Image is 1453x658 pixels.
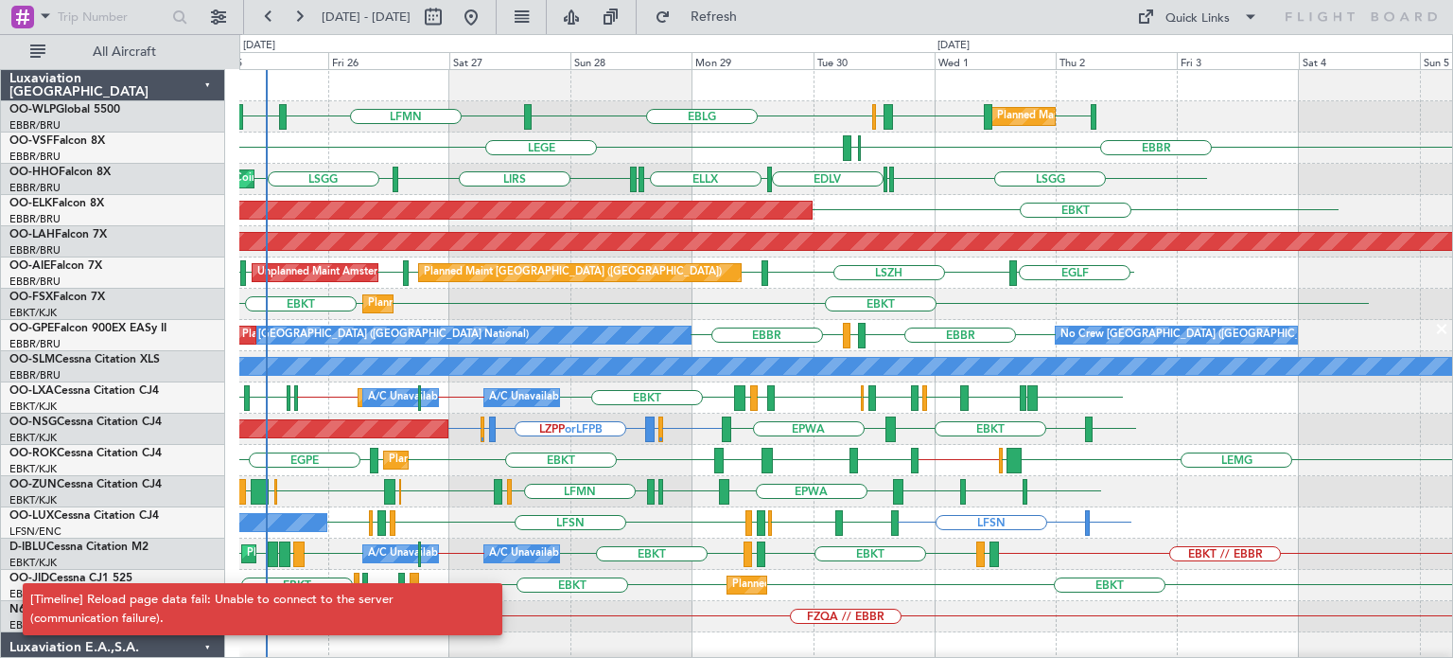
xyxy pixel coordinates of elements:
span: OO-ROK [9,448,57,459]
a: LFSN/ENC [9,525,61,539]
div: Planned Maint Kortrijk-[GEOGRAPHIC_DATA] [732,571,953,599]
div: A/C Unavailable [GEOGRAPHIC_DATA] ([GEOGRAPHIC_DATA] National) [368,383,720,412]
div: Sun 28 [570,52,691,69]
a: OO-LUXCessna Citation CJ4 [9,510,159,522]
a: OO-GPEFalcon 900EX EASy II [9,323,166,334]
div: Tue 30 [814,52,935,69]
div: Planned Maint Milan (Linate) [997,102,1133,131]
div: Planned Maint [GEOGRAPHIC_DATA] ([GEOGRAPHIC_DATA] National) [242,321,585,349]
span: OO-SLM [9,354,55,365]
div: Sat 27 [449,52,570,69]
input: Trip Number [58,3,166,31]
span: OO-LAH [9,229,55,240]
div: [Timeline] Reload page data fail: Unable to connect to the server (communication failure). [30,591,474,628]
a: EBBR/BRU [9,368,61,382]
div: Planned Maint Nice ([GEOGRAPHIC_DATA]) [247,540,458,568]
a: EBBR/BRU [9,150,61,164]
div: Planned Maint Kortrijk-[GEOGRAPHIC_DATA] [368,290,588,318]
div: A/C Unavailable [GEOGRAPHIC_DATA] ([GEOGRAPHIC_DATA] National) [368,540,720,568]
button: Quick Links [1128,2,1268,32]
span: OO-NSG [9,417,57,428]
a: OO-HHOFalcon 8X [9,167,111,178]
button: Refresh [646,2,760,32]
div: A/C Unavailable [GEOGRAPHIC_DATA]-[GEOGRAPHIC_DATA] [489,540,791,568]
span: OO-AIE [9,260,50,272]
span: OO-ELK [9,198,52,209]
span: OO-LUX [9,510,54,522]
div: Fri 26 [328,52,449,69]
a: EBKT/KJK [9,493,57,507]
a: OO-LAHFalcon 7X [9,229,107,240]
div: [DATE] [243,38,275,54]
a: OO-ELKFalcon 8X [9,198,104,209]
a: EBKT/KJK [9,431,57,445]
a: EBKT/KJK [9,306,57,320]
div: Planned Maint [GEOGRAPHIC_DATA] ([GEOGRAPHIC_DATA]) [424,258,722,287]
span: OO-HHO [9,167,59,178]
a: D-IBLUCessna Citation M2 [9,542,149,553]
span: OO-GPE [9,323,54,334]
a: EBKT/KJK [9,462,57,476]
a: OO-NSGCessna Citation CJ4 [9,417,162,428]
span: Refresh [674,10,754,24]
span: OO-LXA [9,385,54,397]
a: OO-ZUNCessna Citation CJ4 [9,479,162,490]
div: Planned Maint Kortrijk-[GEOGRAPHIC_DATA] [389,446,609,474]
span: All Aircraft [49,45,200,59]
a: EBBR/BRU [9,212,61,226]
div: [DATE] [937,38,970,54]
a: OO-WLPGlobal 5500 [9,104,120,116]
a: OO-VSFFalcon 8X [9,135,105,147]
div: Mon 29 [691,52,813,69]
div: No Crew [GEOGRAPHIC_DATA] ([GEOGRAPHIC_DATA] National) [1060,321,1377,349]
div: No Crew [GEOGRAPHIC_DATA] ([GEOGRAPHIC_DATA] National) [212,321,529,349]
span: OO-FSX [9,292,53,303]
a: EBKT/KJK [9,400,57,414]
a: EBBR/BRU [9,243,61,258]
div: Fri 3 [1177,52,1298,69]
span: OO-WLP [9,104,56,116]
button: All Aircraft [21,37,205,67]
div: Unplanned Maint Amsterdam (Schiphol) [257,258,448,287]
div: Thu 25 [207,52,328,69]
div: Quick Links [1165,9,1230,28]
a: EBKT/KJK [9,556,57,570]
span: OO-VSF [9,135,53,147]
a: OO-FSXFalcon 7X [9,292,105,303]
a: OO-LXACessna Citation CJ4 [9,385,159,397]
a: EBBR/BRU [9,275,61,289]
a: OO-SLMCessna Citation XLS [9,354,160,365]
a: EBBR/BRU [9,337,61,351]
div: Thu 2 [1056,52,1177,69]
a: EBBR/BRU [9,118,61,133]
a: OO-ROKCessna Citation CJ4 [9,448,162,459]
a: OO-AIEFalcon 7X [9,260,102,272]
span: D-IBLU [9,542,46,553]
span: OO-ZUN [9,479,57,490]
a: EBBR/BRU [9,181,61,195]
div: Sat 4 [1299,52,1420,69]
span: [DATE] - [DATE] [322,9,411,26]
div: Wed 1 [935,52,1056,69]
div: A/C Unavailable [489,383,568,412]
